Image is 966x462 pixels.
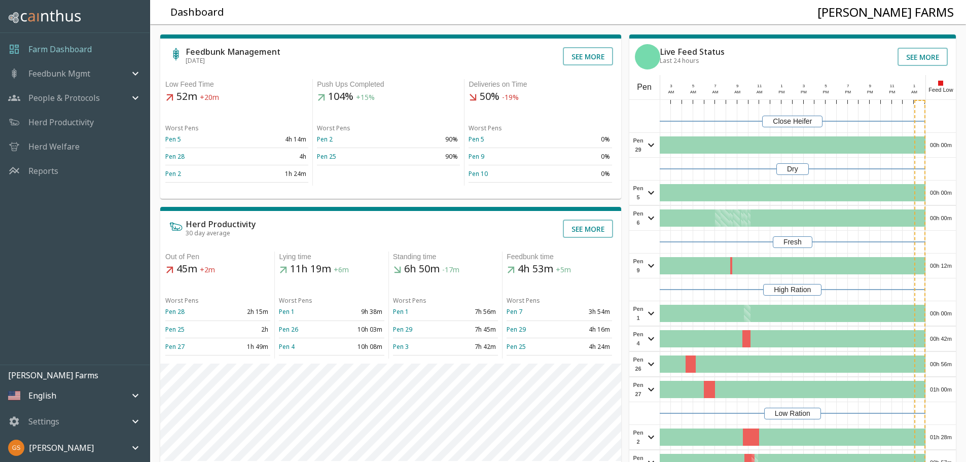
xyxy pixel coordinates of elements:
button: See more [563,220,613,238]
a: Reports [28,165,58,177]
td: 4h 16m [559,321,612,338]
div: 3 [798,83,809,89]
div: 7 [710,83,721,89]
div: Dry [776,163,809,175]
a: Pen 9 [469,152,484,161]
span: AM [734,90,740,94]
span: PM [845,90,851,94]
h5: 104% [317,90,460,104]
p: Settings [28,415,59,428]
span: AM [757,90,763,94]
h5: 45m [165,262,270,276]
a: Herd Productivity [28,116,94,128]
a: Pen 10 [469,169,488,178]
span: PM [867,90,873,94]
a: Pen 5 [469,135,484,144]
td: 9h 38m [332,303,384,321]
a: Pen 29 [507,325,526,334]
div: Out of Pen [165,252,270,262]
td: 3h 54m [559,303,612,321]
h4: [PERSON_NAME] Farms [817,5,954,20]
span: -17m [442,265,459,275]
span: Pen 29 [632,136,645,154]
span: AM [712,90,719,94]
span: [DATE] [186,56,205,65]
a: Pen 28 [165,307,185,316]
span: Worst Pens [469,124,502,132]
div: 5 [688,83,699,89]
div: 7 [842,83,853,89]
span: Worst Pens [393,296,426,305]
span: Pen 1 [632,304,645,323]
span: Pen 2 [632,428,645,446]
h5: 6h 50m [393,262,498,276]
div: 00h 00m [926,181,956,205]
td: 2h 15m [218,303,271,321]
span: PM [889,90,895,94]
span: +20m [200,93,219,102]
a: Pen 2 [317,135,333,144]
a: Pen 5 [165,135,181,144]
a: Pen 2 [165,169,181,178]
span: Pen 4 [632,330,645,348]
span: Pen 26 [632,355,645,373]
span: Worst Pens [165,124,199,132]
h6: Live Feed Status [660,48,725,56]
span: +6m [334,265,349,275]
a: Pen 1 [393,307,409,316]
div: Lying time [279,252,384,262]
td: 1h 49m [218,338,271,355]
a: Pen 25 [317,152,336,161]
h6: Herd Productivity [186,220,256,228]
p: Feedbunk Mgmt [28,67,90,80]
span: Worst Pens [279,296,312,305]
td: 1h 24m [237,165,308,183]
span: +2m [200,265,215,275]
div: Standing time [393,252,498,262]
div: Pen [629,75,660,99]
span: Worst Pens [317,124,350,132]
td: 7h 45m [445,321,498,338]
span: Last 24 hours [660,56,699,65]
td: 0% [540,148,612,165]
div: Close Heifer [762,116,822,127]
div: Push Ups Completed [317,79,460,90]
p: Herd Welfare [28,140,80,153]
div: 01h 28m [926,425,956,449]
div: Low Ration [764,408,821,419]
td: 4h 24m [559,338,612,355]
p: English [28,389,56,402]
span: Pen 9 [632,257,645,275]
a: Pen 29 [393,325,412,334]
h5: 4h 53m [507,262,612,276]
td: 0% [540,165,612,183]
div: High Ration [763,284,821,296]
div: Deliveries on Time [469,79,612,90]
span: Pen 5 [632,184,645,202]
span: +5m [556,265,571,275]
h5: 52m [165,90,308,104]
span: AM [668,90,674,94]
a: Pen 4 [279,342,295,351]
div: Low Feed Time [165,79,308,90]
div: Feed Low [925,75,956,99]
a: Pen 27 [165,342,185,351]
span: Worst Pens [507,296,540,305]
div: 1 [776,83,787,89]
div: 11 [754,83,765,89]
div: 5 [820,83,832,89]
span: PM [823,90,829,94]
div: 9 [865,83,876,89]
td: 7h 42m [445,338,498,355]
div: 00h 12m [926,254,956,278]
div: 00h 00m [926,301,956,326]
div: 01h 00m [926,377,956,402]
td: 4h 14m [237,131,308,148]
a: Pen 1 [279,307,295,316]
span: -19% [502,93,519,102]
p: People & Protocols [28,92,100,104]
span: Pen 27 [632,380,645,399]
button: See more [563,47,613,65]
